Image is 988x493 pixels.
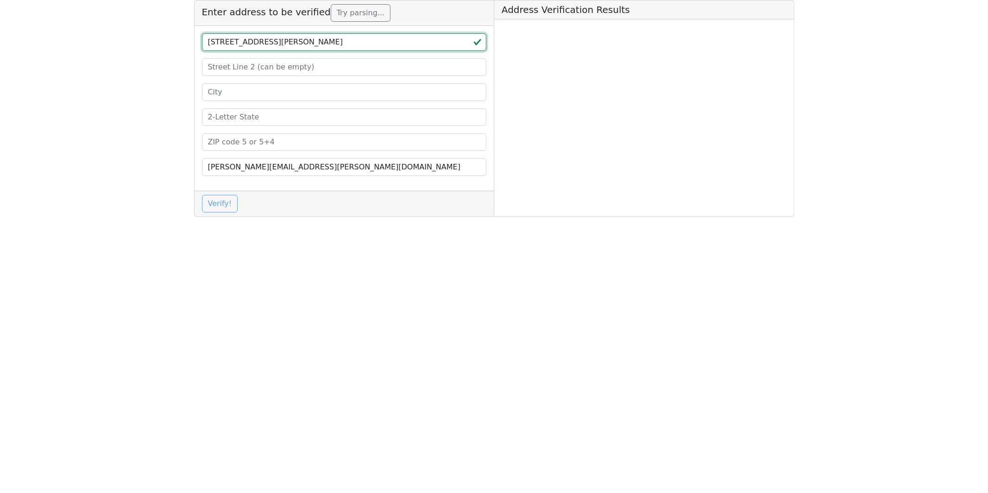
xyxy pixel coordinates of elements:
input: Street Line 1 [202,33,487,51]
h5: Address Verification Results [494,0,794,19]
input: ZIP code 5 or 5+4 [202,133,487,151]
input: Street Line 2 (can be empty) [202,58,487,76]
input: Your Email [202,158,487,176]
button: Try parsing... [331,4,390,22]
h5: Enter address to be verified [195,0,494,26]
input: 2-Letter State [202,108,487,126]
input: City [202,83,487,101]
